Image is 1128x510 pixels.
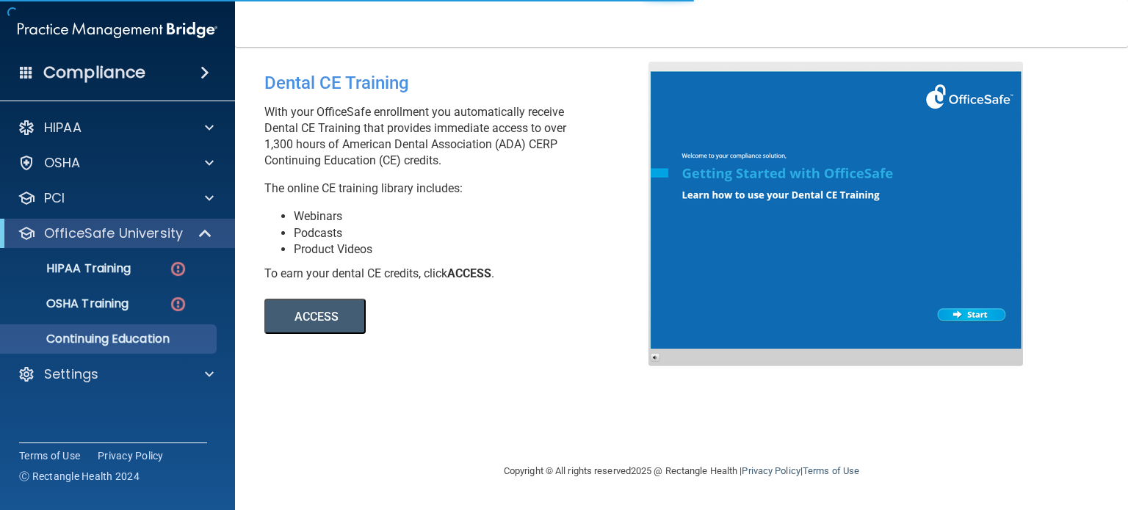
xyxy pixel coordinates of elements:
p: HIPAA Training [10,261,131,276]
a: Privacy Policy [742,465,800,476]
p: OSHA Training [10,296,129,311]
p: The online CE training library includes: [264,181,659,197]
span: Ⓒ Rectangle Health 2024 [19,469,140,484]
img: PMB logo [18,15,217,45]
h4: Compliance [43,62,145,83]
p: Continuing Education [10,332,210,346]
div: To earn your dental CE credits, click . [264,266,659,282]
p: HIPAA [44,119,82,136]
li: Product Videos [294,241,659,258]
p: OfficeSafe University [44,225,183,242]
div: Dental CE Training [264,62,659,104]
a: Terms of Use [803,465,859,476]
a: ACCESS [264,312,666,323]
a: Settings [18,365,214,383]
p: Settings [44,365,98,383]
li: Webinars [294,208,659,225]
p: With your OfficeSafe enrollment you automatically receive Dental CE Training that provides immedi... [264,104,659,169]
b: ACCESS [447,266,491,280]
a: Privacy Policy [98,448,164,463]
p: PCI [44,189,65,207]
img: danger-circle.6113f641.png [169,260,187,278]
img: danger-circle.6113f641.png [169,295,187,313]
a: OSHA [18,154,214,172]
a: OfficeSafe University [18,225,213,242]
li: Podcasts [294,225,659,241]
p: OSHA [44,154,81,172]
a: HIPAA [18,119,214,136]
a: Terms of Use [19,448,80,463]
a: PCI [18,189,214,207]
div: Copyright © All rights reserved 2025 @ Rectangle Health | | [413,448,950,495]
button: ACCESS [264,299,366,334]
